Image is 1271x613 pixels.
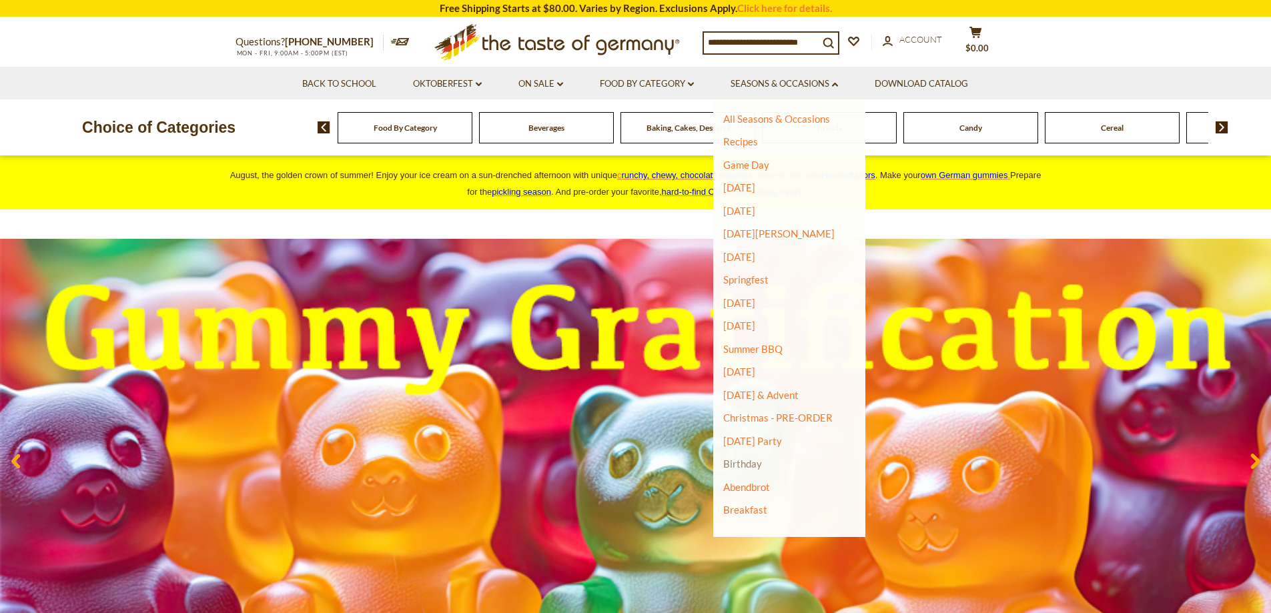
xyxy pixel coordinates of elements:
a: pickling season [492,187,551,197]
a: Candy [959,123,982,133]
a: [DATE] [723,366,755,378]
a: Food By Category [600,77,694,91]
a: Breakfast [723,504,767,516]
a: Beverages [528,123,564,133]
a: Abendbrot [723,481,770,493]
a: [DATE] [723,205,755,217]
a: On Sale [518,77,563,91]
a: [DATE] [723,320,755,332]
a: Baking, Cakes, Desserts [647,123,730,133]
a: Download Catalog [875,77,968,91]
button: $0.00 [956,26,996,59]
a: Click here for details. [737,2,832,14]
a: All Seasons & Occasions [723,113,830,125]
span: . [662,187,804,197]
span: own German gummies [921,170,1008,180]
span: $0.00 [965,43,989,53]
a: Birthday [723,458,762,470]
a: hard-to-find Christmas holiday treats [662,187,802,197]
a: Account [883,33,942,47]
a: own German gummies. [921,170,1010,180]
a: Summer BBQ [723,343,783,355]
a: Cereal [1101,123,1124,133]
span: MON - FRI, 9:00AM - 5:00PM (EST) [236,49,349,57]
span: runchy, chewy, chocolaty toppings [621,170,752,180]
span: August, the golden crown of summer! Enjoy your ice cream on a sun-drenched afternoon with unique ... [230,170,1041,197]
a: [DATE] Party [723,435,782,447]
a: Recipes [723,135,758,147]
img: previous arrow [318,121,330,133]
a: [DATE] [723,251,755,263]
a: Christmas - PRE-ORDER [723,408,833,427]
a: [DATE][PERSON_NAME] [723,227,835,239]
a: [DATE] [723,181,755,193]
a: Oktoberfest [413,77,482,91]
span: Account [899,34,942,45]
p: Questions? [236,33,384,51]
img: next arrow [1216,121,1228,133]
a: [PHONE_NUMBER] [285,35,374,47]
a: Springfest [723,273,769,285]
a: crunchy, chewy, chocolaty toppings [617,170,753,180]
a: [DATE] [723,297,755,309]
a: Seasons & Occasions [731,77,838,91]
a: Game Day [723,159,769,171]
a: Back to School [302,77,376,91]
a: [DATE] & Advent [723,389,799,401]
a: Food By Category [374,123,437,133]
